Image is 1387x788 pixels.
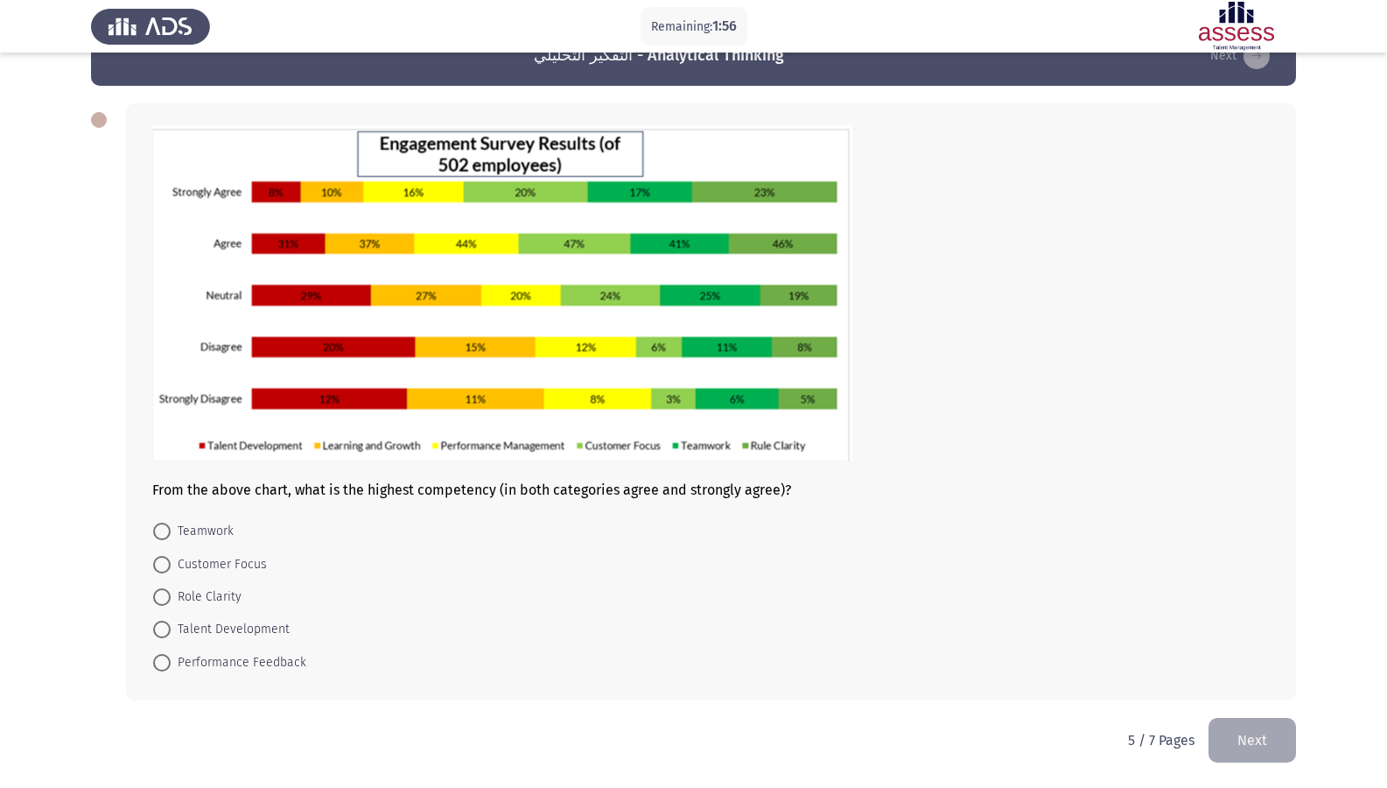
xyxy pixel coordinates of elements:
[1208,718,1296,763] button: load next page
[1177,2,1296,51] img: Assessment logo of Assessment En (Focus & 16PD)
[1128,732,1194,749] p: 5 / 7 Pages
[171,587,242,608] span: Role Clarity
[1205,42,1275,70] button: load next page
[651,16,737,38] p: Remaining:
[171,652,306,673] span: Performance Feedback
[152,125,1270,498] div: From the above chart, what is the highest competency (in both categories agree and strongly agree)?
[171,521,234,542] span: Teamwork
[534,45,784,67] h3: التفكير التحليلي - Analytical Thinking
[712,18,737,34] span: 1:56
[171,619,290,640] span: Talent Development
[171,554,267,575] span: Customer Focus
[91,2,210,51] img: Assess Talent Management logo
